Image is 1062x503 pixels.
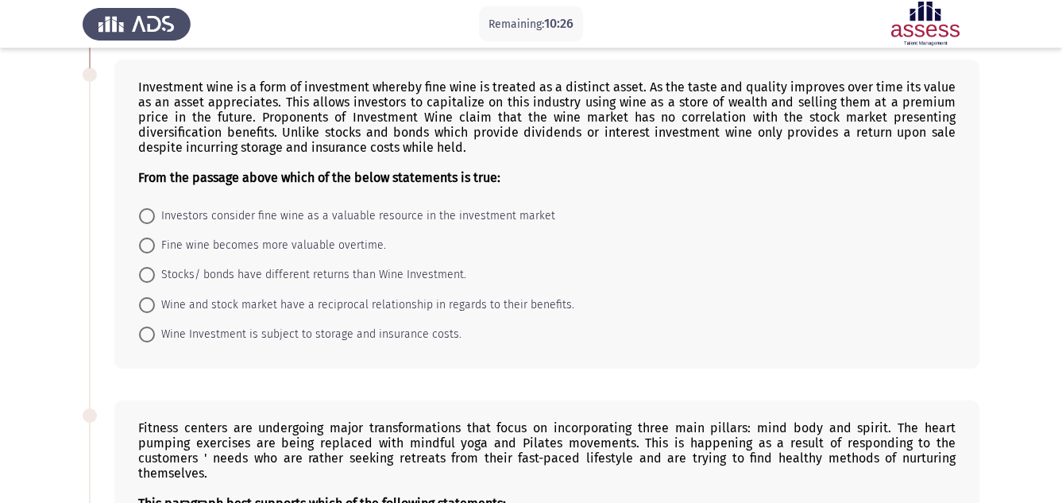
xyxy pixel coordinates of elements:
p: Remaining: [489,14,573,34]
img: Assessment logo of ASSESS English Advanced [871,2,979,46]
b: From the passage above which of the below statements is true: [138,170,500,185]
span: Stocks/ bonds have different returns than Wine Investment. [155,265,466,284]
img: Assess Talent Management logo [83,2,191,46]
div: Investment wine is a form of investment whereby fine wine is treated as a distinct asset. As the ... [138,79,956,185]
span: 10:26 [544,16,573,31]
span: Investors consider fine wine as a valuable resource in the investment market [155,207,555,226]
span: Wine and stock market have a reciprocal relationship in regards to their benefits. [155,296,574,315]
span: Wine Investment is subject to storage and insurance costs. [155,325,461,344]
span: Fine wine becomes more valuable overtime. [155,236,386,255]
